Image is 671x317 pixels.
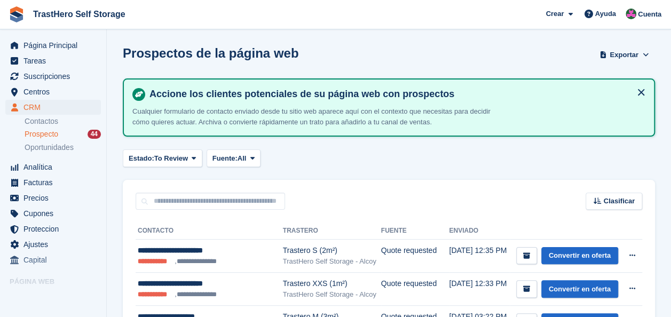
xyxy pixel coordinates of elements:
[5,53,101,68] a: menu
[23,69,88,84] span: Suscripciones
[5,252,101,267] a: menu
[5,84,101,99] a: menu
[207,149,260,167] button: Fuente: All
[25,116,101,126] a: Contactos
[23,84,88,99] span: Centros
[25,129,58,139] span: Prospecto
[449,273,509,306] td: [DATE] 12:33 PM
[541,280,618,298] a: Convertir en oferta
[5,100,101,115] a: menu
[88,291,101,304] a: Vista previa de la tienda
[5,206,101,221] a: menu
[23,237,88,252] span: Ajustes
[283,245,381,256] div: Trastero S (2m²)
[23,175,88,190] span: Facturas
[23,191,88,205] span: Precios
[25,129,101,140] a: Prospecto 44
[381,273,449,306] td: Quote requested
[136,223,283,240] th: Contacto
[23,252,88,267] span: Capital
[610,50,638,60] span: Exportar
[595,9,616,19] span: Ayuda
[145,88,645,100] h4: Accione los clientes potenciales de su página web con prospectos
[212,153,238,164] span: Fuente:
[5,191,101,205] a: menu
[238,153,247,164] span: All
[154,153,188,164] span: To Review
[23,160,88,175] span: Analítica
[449,223,509,240] th: Enviado
[23,206,88,221] span: Cupones
[381,223,449,240] th: Fuente
[10,276,106,287] span: Página web
[29,5,130,23] a: TrastHero Self Storage
[5,175,101,190] a: menu
[9,6,25,22] img: stora-icon-8386f47178a22dfd0bd8f6a31ec36ba5ce8667c1dd55bd0f319d3a0aa187defe.svg
[283,278,381,289] div: Trastero XXS (1m²)
[123,46,298,60] h1: Prospectos de la página web
[23,100,88,115] span: CRM
[88,130,101,139] div: 44
[23,290,88,305] span: página web
[283,223,381,240] th: Trastero
[129,153,154,164] span: Estado:
[23,38,88,53] span: Página Principal
[546,9,564,19] span: Crear
[23,53,88,68] span: Tareas
[25,142,101,153] a: Oportunidades
[23,221,88,236] span: Proteccion
[5,38,101,53] a: menu
[638,9,661,20] span: Cuenta
[541,247,618,265] a: Convertir en oferta
[381,240,449,273] td: Quote requested
[283,289,381,300] div: TrastHero Self Storage - Alcoy
[5,221,101,236] a: menu
[283,256,381,267] div: TrastHero Self Storage - Alcoy
[603,196,635,207] span: Clasificar
[25,142,74,153] span: Oportunidades
[123,149,202,167] button: Estado: To Review
[626,9,636,19] img: Marua Grioui
[5,69,101,84] a: menu
[597,46,651,64] button: Exportar
[449,240,509,273] td: [DATE] 12:35 PM
[5,237,101,252] a: menu
[5,290,101,305] a: menú
[132,106,506,127] p: Cualquier formulario de contacto enviado desde tu sitio web aparece aquí con el contexto que nece...
[5,160,101,175] a: menu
